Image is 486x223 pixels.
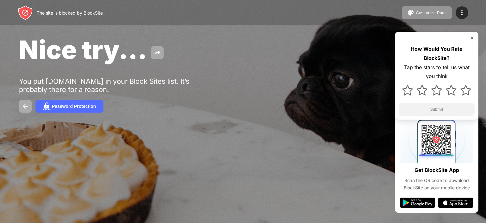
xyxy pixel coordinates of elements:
[407,9,414,16] img: pallet.svg
[399,63,475,81] div: Tap the stars to tell us what you think
[153,49,161,56] img: share.svg
[417,85,427,95] img: star.svg
[18,5,33,20] img: header-logo.svg
[438,198,473,208] img: app-store.svg
[400,177,473,191] div: Scan the QR code to download BlockSite on your mobile device
[399,44,475,63] div: How Would You Rate BlockSite?
[402,85,413,95] img: star.svg
[399,103,475,116] button: Submit
[19,34,147,65] span: Nice try...
[402,6,452,19] button: Customize Page
[22,102,29,110] img: back.svg
[460,85,471,95] img: star.svg
[37,10,103,16] div: The site is blocked by BlockSite
[470,36,475,41] img: rate-us-close.svg
[400,198,435,208] img: google-play.svg
[416,10,447,15] div: Customize Page
[52,104,96,109] div: Password Protection
[431,85,442,95] img: star.svg
[458,9,466,16] img: menu-icon.svg
[446,85,457,95] img: star.svg
[35,100,103,113] button: Password Protection
[19,77,215,94] div: You put [DOMAIN_NAME] in your Block Sites list. It’s probably there for a reason.
[43,102,51,110] img: password.svg
[414,166,459,175] div: Get BlockSite App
